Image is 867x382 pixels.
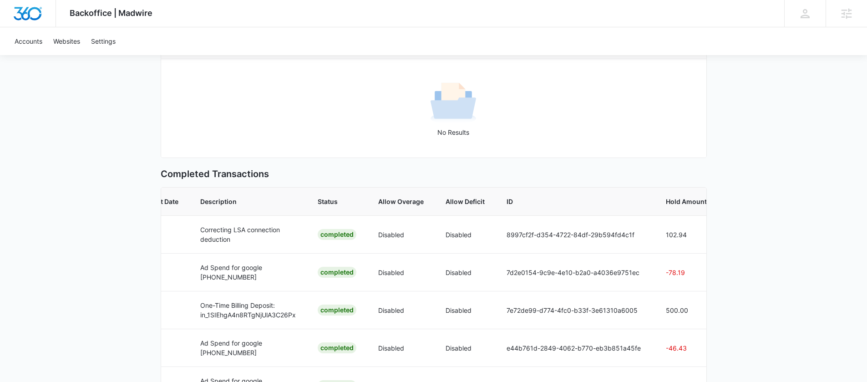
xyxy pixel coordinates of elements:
[86,27,121,55] a: Settings
[378,343,424,353] p: Disabled
[161,167,707,181] p: Completed Transactions
[507,306,644,315] p: 7e72de99-d774-4fc0-b33f-3e61310a6005
[200,338,296,357] p: Ad Spend for google [PHONE_NUMBER]
[507,230,644,239] p: 8997cf2f-d354-4722-84df-29b594fd4c1f
[666,306,707,315] p: 500.00
[318,267,356,278] div: Completed
[666,268,707,277] p: -78.19
[378,268,424,277] p: Disabled
[446,197,485,206] span: Allow Deficit
[48,27,86,55] a: Websites
[318,229,356,240] div: Completed
[446,306,485,315] p: Disabled
[446,230,485,239] p: Disabled
[666,343,707,353] p: -46.43
[318,305,356,316] div: Completed
[200,301,296,320] p: One-Time Billing Deposit: in_1SIEhgA4n8RTgNjUlA3C26Px
[666,230,707,239] p: 102.94
[507,268,644,277] p: 7d2e0154-9c9e-4e10-b2a0-a4036e9751ec
[70,8,152,18] span: Backoffice | Madwire
[507,197,644,206] span: ID
[200,197,296,206] span: Description
[378,197,424,206] span: Allow Overage
[318,197,356,206] span: Status
[507,343,644,353] p: e44b761d-2849-4062-b770-eb3b851a45fe
[9,27,48,55] a: Accounts
[431,80,476,125] img: No Results
[200,263,296,282] p: Ad Spend for google [PHONE_NUMBER]
[162,127,745,137] p: No Results
[446,268,485,277] p: Disabled
[446,343,485,353] p: Disabled
[378,230,424,239] p: Disabled
[378,306,424,315] p: Disabled
[666,197,707,206] span: Hold Amount
[318,342,356,353] div: Completed
[200,225,296,244] p: Correcting LSA connection deduction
